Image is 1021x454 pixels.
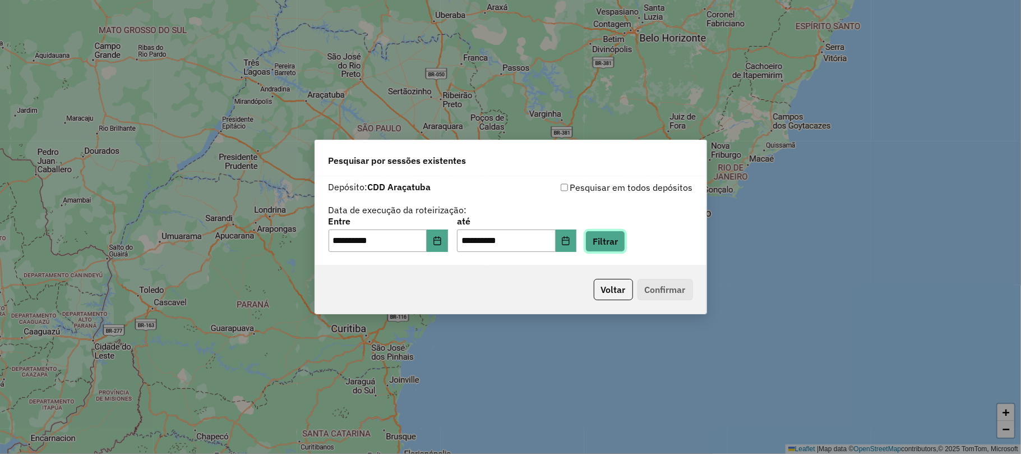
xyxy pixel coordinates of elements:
[427,230,448,252] button: Choose Date
[457,214,576,228] label: até
[368,181,431,192] strong: CDD Araçatuba
[329,154,466,167] span: Pesquisar por sessões existentes
[329,203,467,217] label: Data de execução da roteirização:
[556,230,577,252] button: Choose Date
[594,279,633,300] button: Voltar
[585,231,625,252] button: Filtrar
[329,180,431,194] label: Depósito:
[511,181,693,194] div: Pesquisar em todos depósitos
[329,214,448,228] label: Entre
